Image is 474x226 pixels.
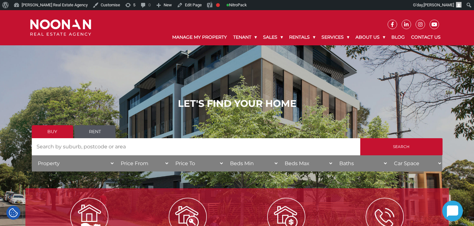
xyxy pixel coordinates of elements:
a: Rentals [286,29,318,45]
a: Buy [32,125,73,138]
a: About Us [352,29,388,45]
a: Manage My Property [169,29,230,45]
a: Contact Us [408,29,444,45]
div: Cookie Settings [6,206,20,220]
a: Tenant [230,29,260,45]
a: Rent [74,125,116,138]
span: [PERSON_NAME] [423,3,454,7]
h1: LET'S FIND YOUR HOME [32,98,443,109]
input: Search by suburb, postcode or area [32,138,360,155]
div: Focus keyphrase not set [216,3,220,7]
a: Services [318,29,352,45]
a: Blog [388,29,408,45]
a: Sales [260,29,286,45]
input: Search [360,138,443,155]
img: Noonan Real Estate Agency [30,19,91,36]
